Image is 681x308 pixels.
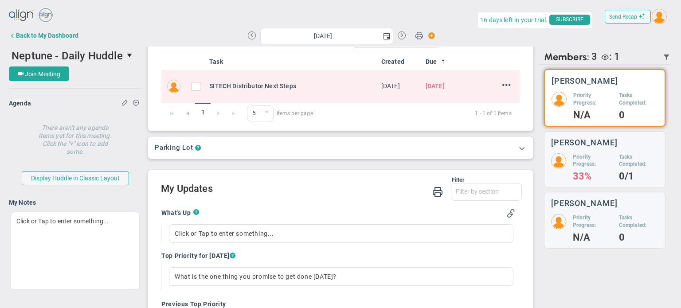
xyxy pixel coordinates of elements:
span: Send Recap [609,14,637,20]
a: Created [381,58,419,65]
h3: [PERSON_NAME] [551,138,618,147]
h4: Previous Top Priority [161,300,515,308]
span: 1 - 1 of 1 items [324,108,512,119]
button: Back to My Dashboard [9,27,78,44]
h4: Top Priority for [DATE] [161,252,515,260]
span: Members: [544,51,589,63]
img: Neil Dearing [167,80,180,93]
span: Filter Updated Members [663,54,670,61]
span: select [380,28,393,44]
div: Filter [161,177,464,183]
button: Display Huddle in Classic Layout [22,171,129,185]
span: SUBSCRIBE [549,15,590,25]
h4: What's Up [161,209,193,217]
h4: 0/1 [619,172,658,180]
div: SITECH Distributor Next Steps [209,81,374,91]
img: 204800.Person.photo [551,214,566,229]
h3: [PERSON_NAME] [552,77,618,85]
h5: Priority Progress: [573,153,612,168]
span: 0 [247,105,274,121]
input: Filter by section [451,183,521,199]
img: 204799.Person.photo [552,92,567,107]
h2: My Updates [161,183,522,196]
img: 204799.Person.photo [652,9,667,24]
span: [DATE] [426,82,445,90]
span: Print Huddle [415,31,423,43]
div: Tue Apr 15 2025 07:09:04 GMT+0100 (British Summer Time) [381,81,419,91]
img: align-logo.svg [9,7,35,24]
span: 1 [195,103,211,122]
span: : [609,51,612,62]
h5: Tasks Completed: [619,153,658,168]
span: Print My Huddle Updates [432,186,443,197]
span: select [260,106,273,121]
h4: 0 [619,234,658,242]
div: What is the one thing you promise to get done [DATE]? [169,267,513,286]
div: Click or Tap to enter something... [169,224,513,243]
span: 3 [591,51,597,63]
span: Action Button [424,30,435,42]
span: 1 [614,51,620,62]
h5: Priority Progress: [573,214,612,229]
h4: N/A [573,111,612,119]
span: select [123,48,138,63]
button: Join Meeting [9,66,69,81]
div: Back to My Dashboard [16,32,78,39]
span: Agenda [9,100,31,107]
h5: Priority Progress: [573,92,612,107]
span: 16 days left in your trial. [480,15,548,26]
div: Click or Tap to enter something... [11,212,140,290]
h3: [PERSON_NAME] [551,199,618,207]
span: Join Meeting [25,70,60,78]
h5: Tasks Completed: [619,92,658,107]
span: 5 [247,106,260,121]
a: Task [209,58,374,65]
h4: 0 [619,111,658,119]
h4: My Notes [9,199,141,207]
img: 204747.Person.photo [551,153,566,168]
div: Craig Churchill is a Viewer. [597,51,620,63]
span: Neptune - Daily Huddle [12,50,123,62]
a: Due [426,58,463,65]
h4: There aren't any agenda items yet for this meeting. Click the "+" icon to add some. [35,117,115,156]
button: Send Recap [605,10,651,23]
h3: Parking Lot [155,144,193,152]
span: items per page [247,105,313,121]
h4: 33% [573,172,612,180]
h5: Tasks Completed: [619,214,658,229]
h4: N/A [573,234,612,242]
